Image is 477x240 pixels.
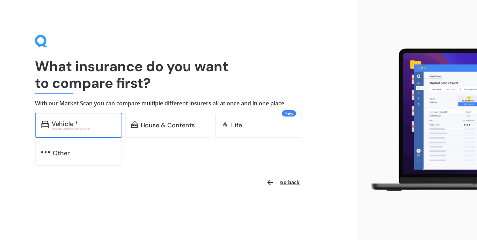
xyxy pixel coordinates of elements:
[35,100,323,107] h4: With our Market Scan you can compare multiple different insurers all at once and in one place.
[52,120,78,127] div: Vehicle *
[35,58,323,91] h1: What insurance do you want to compare first?
[52,127,116,130] div: Excludes commercial vehicles
[231,122,242,129] div: Life
[141,122,195,129] div: House & Contents
[41,121,49,128] img: car.f15378c7a67c060ca3f3.svg
[282,110,296,117] span: New
[41,149,50,156] img: other.81dba5aafe580aa69f38.svg
[262,174,304,191] button: Go back
[221,121,228,128] img: life.f720d6a2d7cdcd3ad642.svg
[131,121,138,128] img: home-and-contents.b802091223b8502ef2dd.svg
[53,150,70,157] div: Other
